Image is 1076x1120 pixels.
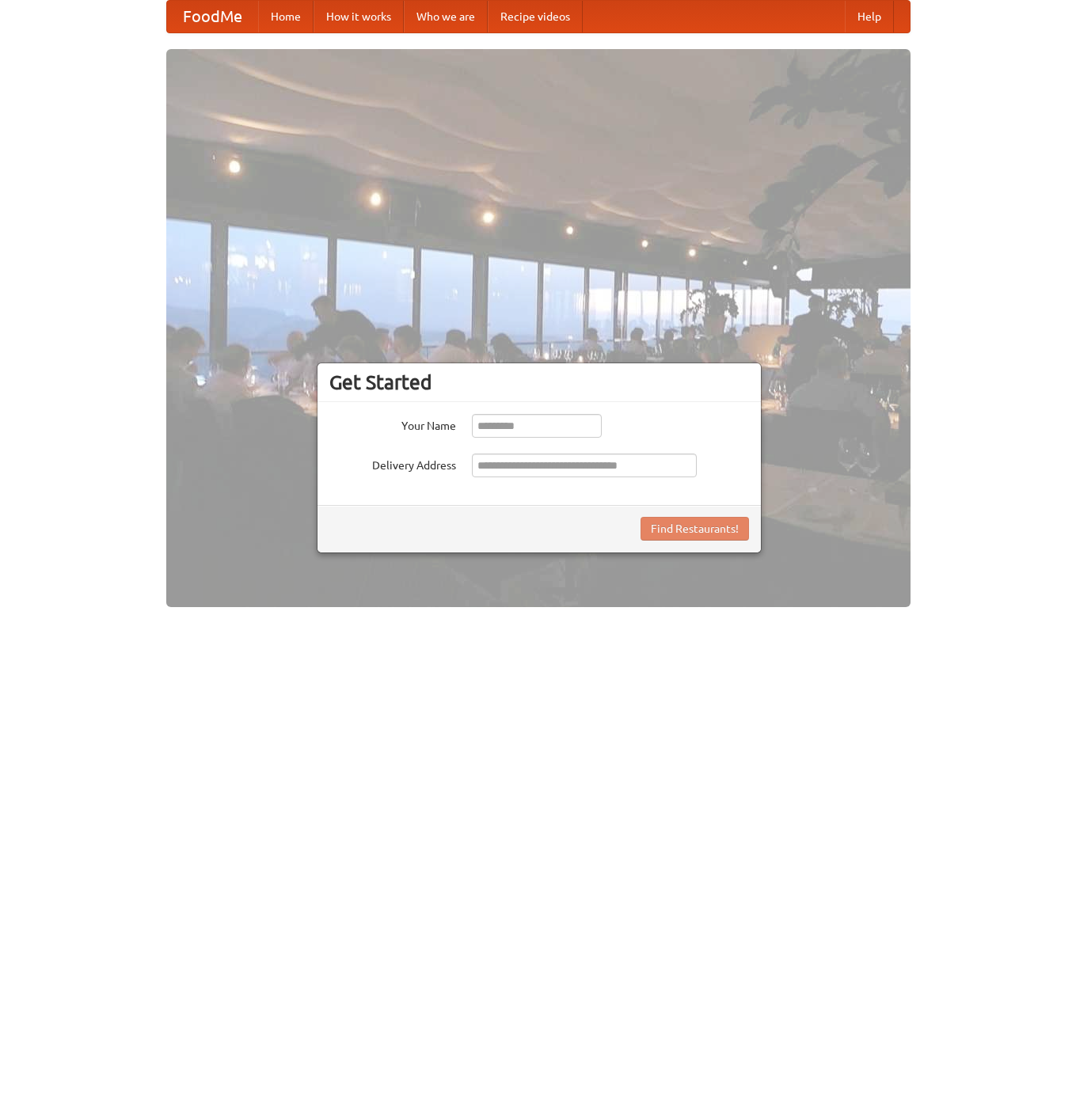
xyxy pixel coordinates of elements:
[329,454,456,473] label: Delivery Address
[167,1,258,32] a: FoodMe
[845,1,894,32] a: Help
[488,1,583,32] a: Recipe videos
[404,1,488,32] a: Who we are
[329,370,749,394] h3: Get Started
[314,1,404,32] a: How it works
[258,1,314,32] a: Home
[641,517,749,541] button: Find Restaurants!
[329,414,456,434] label: Your Name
